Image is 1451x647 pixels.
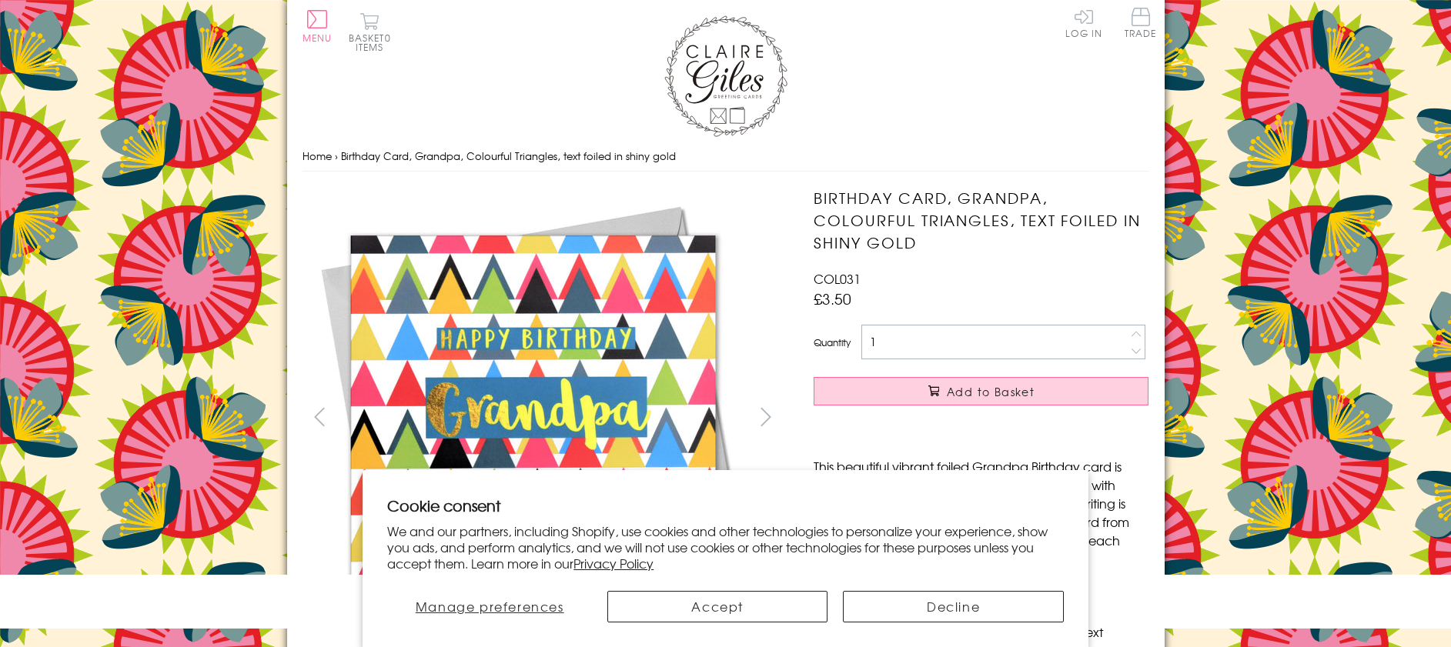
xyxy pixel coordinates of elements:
span: 0 items [356,31,391,54]
span: COL031 [814,269,861,288]
a: Trade [1125,8,1157,41]
span: › [335,148,338,163]
button: Add to Basket [814,377,1148,405]
label: Quantity [814,335,851,349]
button: next [748,399,783,434]
button: prev [303,399,337,434]
img: Claire Giles Greetings Cards [664,15,787,137]
button: Basket0 items [349,12,391,52]
button: Menu [303,10,333,42]
span: £3.50 [814,288,851,309]
button: Manage preferences [387,591,592,622]
p: We and our partners, including Shopify, use cookies and other technologies to personalize your ex... [387,523,1064,571]
button: Decline [843,591,1063,622]
p: This beautiful vibrant foiled Grandpa Birthday card is from the amazing Colour Pop range. Designe... [814,457,1148,568]
span: Birthday Card, Grandpa, Colourful Triangles, text foiled in shiny gold [341,148,676,163]
h2: Cookie consent [387,495,1064,516]
a: Log In [1065,8,1102,38]
span: Trade [1125,8,1157,38]
h1: Birthday Card, Grandpa, Colourful Triangles, text foiled in shiny gold [814,187,1148,253]
nav: breadcrumbs [303,141,1149,172]
span: Menu [303,31,333,45]
span: Add to Basket [947,384,1035,399]
a: Privacy Policy [573,554,654,572]
span: Manage preferences [416,597,564,615]
a: Home [303,148,332,163]
button: Accept [607,591,827,622]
